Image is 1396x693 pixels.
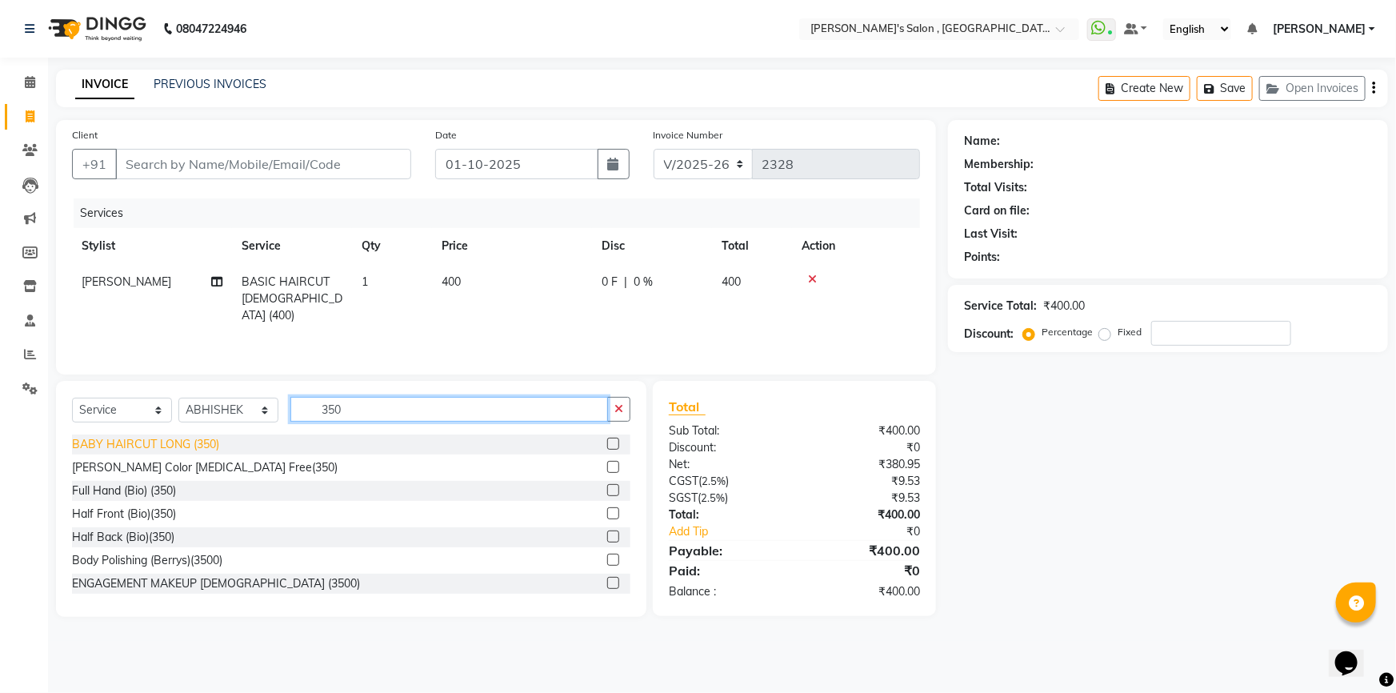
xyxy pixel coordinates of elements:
[794,541,932,560] div: ₹400.00
[74,198,932,228] div: Services
[602,274,618,290] span: 0 F
[634,274,653,290] span: 0 %
[232,228,352,264] th: Service
[657,423,794,439] div: Sub Total:
[964,156,1034,173] div: Membership:
[964,249,1000,266] div: Points:
[72,149,117,179] button: +91
[72,128,98,142] label: Client
[352,228,432,264] th: Qty
[72,575,360,592] div: ENGAGEMENT MAKEUP [DEMOGRAPHIC_DATA] (3500)
[722,274,741,289] span: 400
[657,541,794,560] div: Payable:
[964,179,1027,196] div: Total Visits:
[657,456,794,473] div: Net:
[794,423,932,439] div: ₹400.00
[1259,76,1366,101] button: Open Invoices
[794,507,932,523] div: ₹400.00
[1042,325,1093,339] label: Percentage
[669,399,706,415] span: Total
[176,6,246,51] b: 08047224946
[72,506,176,523] div: Half Front (Bio)(350)
[1118,325,1142,339] label: Fixed
[657,561,794,580] div: Paid:
[712,228,792,264] th: Total
[72,552,222,569] div: Body Polishing (Berrys)(3500)
[72,459,338,476] div: [PERSON_NAME] Color [MEDICAL_DATA] Free(350)
[1043,298,1085,314] div: ₹400.00
[362,274,368,289] span: 1
[794,456,932,473] div: ₹380.95
[1273,21,1366,38] span: [PERSON_NAME]
[964,326,1014,342] div: Discount:
[964,133,1000,150] div: Name:
[442,274,461,289] span: 400
[290,397,608,422] input: Search or Scan
[964,202,1030,219] div: Card on file:
[657,439,794,456] div: Discount:
[624,274,627,290] span: |
[669,474,698,488] span: CGST
[794,561,932,580] div: ₹0
[818,523,932,540] div: ₹0
[657,507,794,523] div: Total:
[592,228,712,264] th: Disc
[669,491,698,505] span: SGST
[794,473,932,490] div: ₹9.53
[435,128,457,142] label: Date
[72,436,219,453] div: BABY HAIRCUT LONG (350)
[964,298,1037,314] div: Service Total:
[72,529,174,546] div: Half Back (Bio)(350)
[432,228,592,264] th: Price
[72,483,176,499] div: Full Hand (Bio) (350)
[242,274,342,322] span: BASIC HAIRCUT [DEMOGRAPHIC_DATA] (400)
[154,77,266,91] a: PREVIOUS INVOICES
[657,523,817,540] a: Add Tip
[657,473,794,490] div: ( )
[1197,76,1253,101] button: Save
[115,149,411,179] input: Search by Name/Mobile/Email/Code
[1098,76,1190,101] button: Create New
[964,226,1018,242] div: Last Visit:
[82,274,171,289] span: [PERSON_NAME]
[41,6,150,51] img: logo
[75,70,134,99] a: INVOICE
[657,490,794,507] div: ( )
[657,583,794,600] div: Balance :
[702,475,726,487] span: 2.5%
[701,491,725,504] span: 2.5%
[794,439,932,456] div: ₹0
[794,490,932,507] div: ₹9.53
[654,128,723,142] label: Invoice Number
[794,583,932,600] div: ₹400.00
[72,228,232,264] th: Stylist
[792,228,920,264] th: Action
[1329,629,1380,677] iframe: chat widget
